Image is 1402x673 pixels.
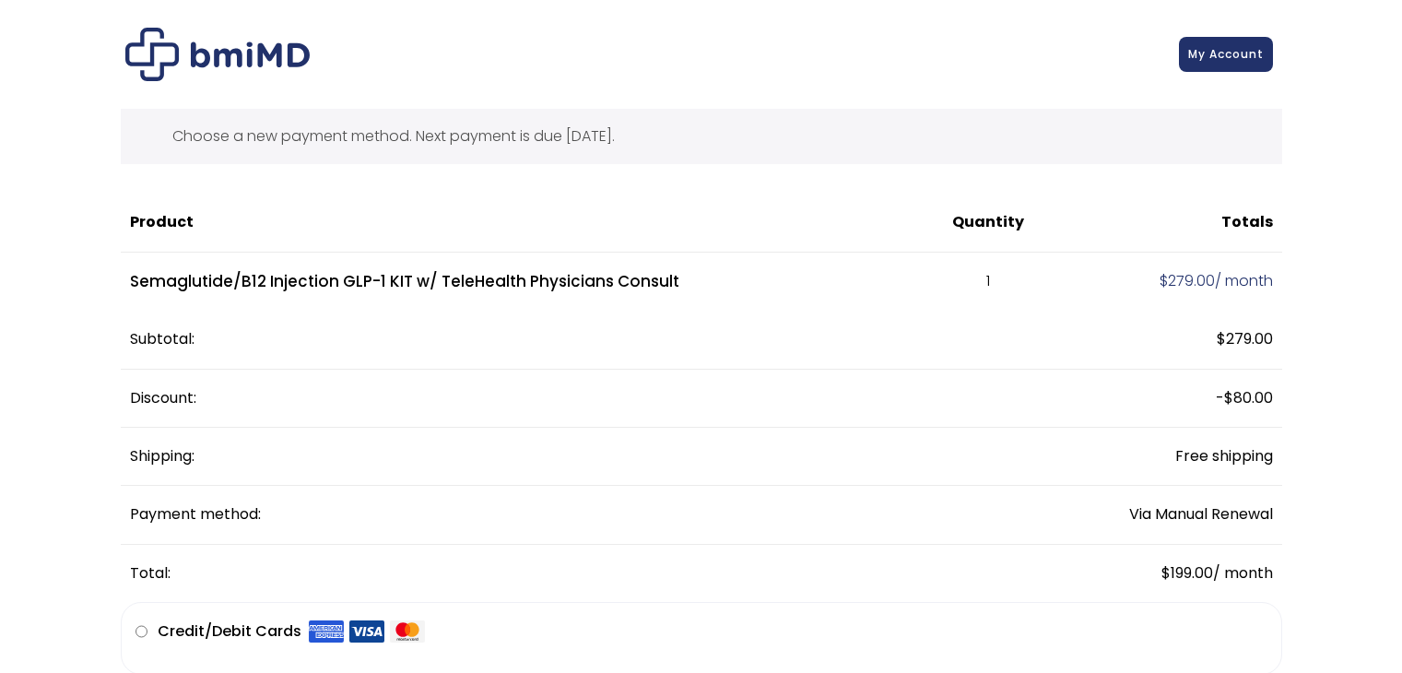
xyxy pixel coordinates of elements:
[121,545,1053,602] th: Total:
[1052,194,1281,252] th: Totals
[309,620,344,643] img: Amex
[1052,428,1281,486] td: Free shipping
[390,620,425,643] img: Mastercard
[1160,270,1215,291] span: 279.00
[1052,370,1281,428] td: -
[121,428,1053,486] th: Shipping:
[1052,545,1281,602] td: / month
[1217,328,1273,349] span: 279.00
[925,253,1053,312] td: 1
[1160,270,1168,291] span: $
[121,370,1053,428] th: Discount:
[1188,46,1264,62] span: My Account
[1217,328,1226,349] span: $
[158,617,425,646] label: Credit/Debit Cards
[121,253,925,312] td: Semaglutide/B12 Injection GLP-1 KIT w/ TeleHealth Physicians Consult
[125,28,310,81] img: Checkout
[349,620,384,643] img: Visa
[121,194,925,252] th: Product
[1161,562,1171,584] span: $
[1224,387,1273,408] span: 80.00
[925,194,1053,252] th: Quantity
[121,109,1282,164] div: Choose a new payment method. Next payment is due [DATE].
[121,311,1053,369] th: Subtotal:
[1224,387,1233,408] span: $
[1161,562,1213,584] span: 199.00
[1052,253,1281,312] td: / month
[1052,486,1281,544] td: Via Manual Renewal
[121,486,1053,544] th: Payment method:
[1179,37,1273,72] a: My Account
